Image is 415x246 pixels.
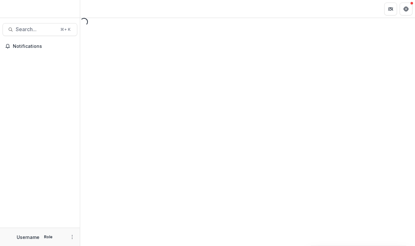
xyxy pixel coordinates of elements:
[42,234,55,240] p: Role
[59,26,72,33] div: ⌘ + K
[3,23,77,36] button: Search...
[16,26,56,32] span: Search...
[68,233,76,241] button: More
[384,3,397,15] button: Partners
[13,44,75,49] span: Notifications
[3,41,77,51] button: Notifications
[400,3,412,15] button: Get Help
[17,234,39,241] p: Username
